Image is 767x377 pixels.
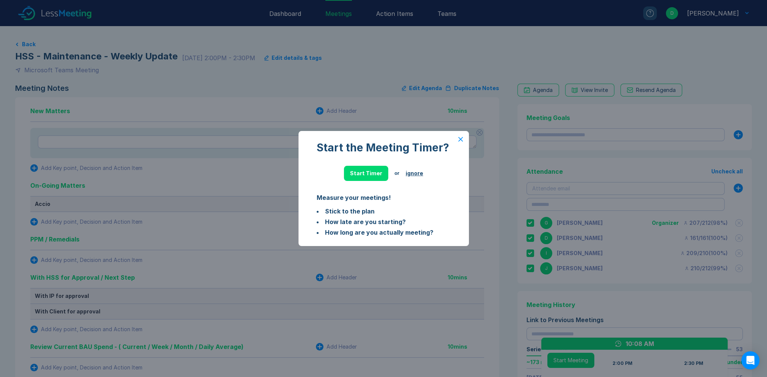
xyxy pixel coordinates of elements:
[406,170,423,176] button: ignore
[394,170,400,176] div: or
[317,142,451,154] div: Start the Meeting Timer?
[317,193,451,202] div: Measure your meetings!
[317,217,451,226] li: How late are you starting?
[344,166,388,181] button: Start Timer
[317,207,451,216] li: Stick to the plan
[317,228,451,237] li: How long are you actually meeting?
[741,351,759,369] div: Open Intercom Messenger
